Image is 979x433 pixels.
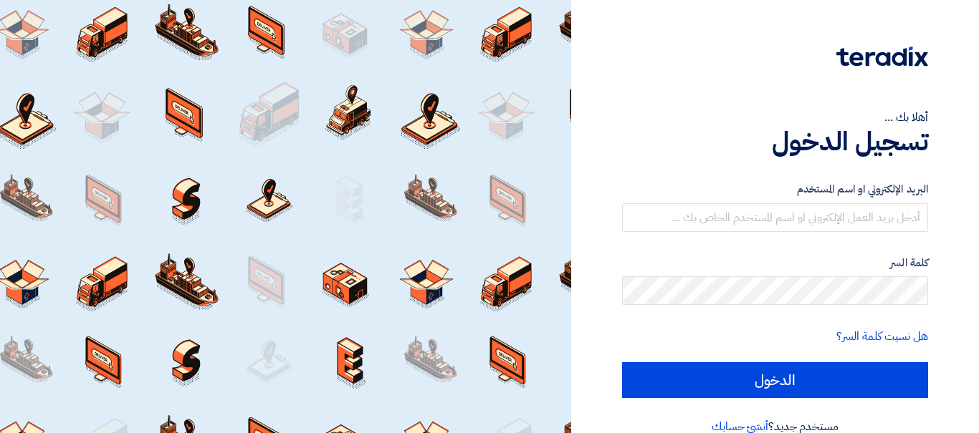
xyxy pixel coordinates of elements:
a: هل نسيت كلمة السر؟ [836,328,928,345]
label: كلمة السر [622,255,928,271]
h1: تسجيل الدخول [622,126,928,157]
label: البريد الإلكتروني او اسم المستخدم [622,181,928,198]
input: الدخول [622,362,928,398]
img: Teradix logo [836,47,928,67]
input: أدخل بريد العمل الإلكتروني او اسم المستخدم الخاص بك ... [622,203,928,232]
div: أهلا بك ... [622,109,928,126]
